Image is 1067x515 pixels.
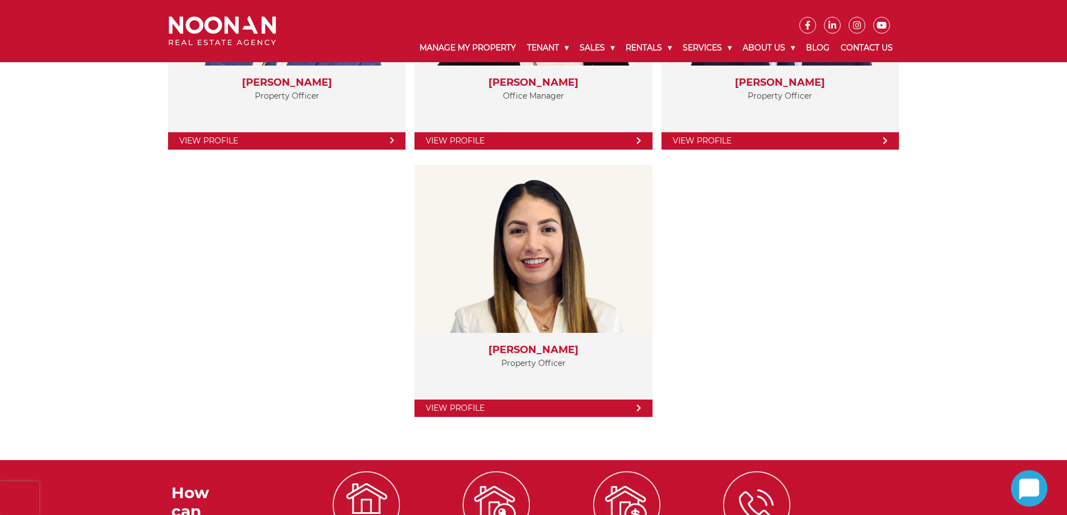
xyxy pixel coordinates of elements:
a: Rentals [620,34,677,62]
a: View Profile [661,132,899,150]
img: Noonan Real Estate Agency [169,16,276,46]
a: View Profile [414,132,652,150]
a: Contact Us [835,34,898,62]
a: Tenant [521,34,574,62]
p: Property Officer [426,356,641,370]
a: Services [677,34,737,62]
h3: [PERSON_NAME] [426,77,641,89]
p: Office Manager [426,89,641,103]
a: Blog [800,34,835,62]
a: Sales [574,34,620,62]
p: Property Officer [179,89,394,103]
a: View Profile [414,400,652,417]
a: View Profile [168,132,406,150]
a: About Us [737,34,800,62]
a: Manage My Property [414,34,521,62]
h3: [PERSON_NAME] [673,77,888,89]
h3: [PERSON_NAME] [179,77,394,89]
h3: [PERSON_NAME] [426,344,641,356]
p: Property Officer [673,89,888,103]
